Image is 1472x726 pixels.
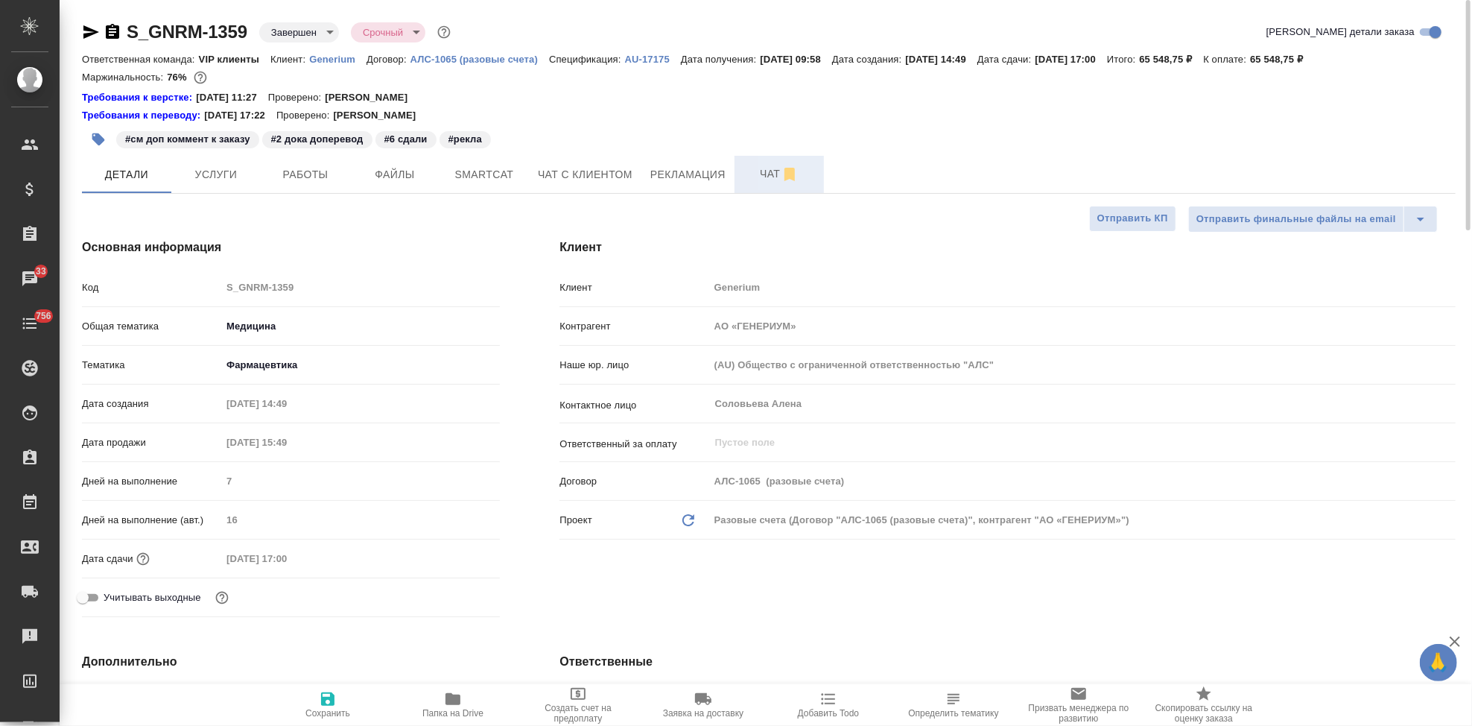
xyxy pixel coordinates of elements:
button: Призвать менеджера по развитию [1016,684,1141,726]
a: 33 [4,260,56,297]
input: Пустое поле [221,432,352,453]
span: Отправить финальные файлы на email [1196,211,1396,228]
span: Файлы [359,165,431,184]
div: Завершен [351,22,425,42]
span: см доп коммент к заказу [115,132,261,145]
span: Детали [91,165,162,184]
span: Скопировать ссылку на оценку заказа [1150,703,1257,724]
button: Выбери, если сб и вс нужно считать рабочими днями для выполнения заказа. [212,588,232,607]
p: [DATE] 17:22 [204,108,276,123]
input: Пустое поле [709,354,1456,376]
span: 33 [27,264,55,279]
h4: Дополнительно [82,653,500,671]
span: Рекламация [650,165,726,184]
span: 756 [27,309,60,323]
p: 65 548,75 ₽ [1250,54,1314,65]
button: Скопировать ссылку для ЯМессенджера [82,23,100,41]
p: Спецификация: [549,54,624,65]
p: #2 дока доперевод [271,132,364,147]
div: Нажми, чтобы открыть папку с инструкцией [82,90,196,105]
input: Пустое поле [709,470,1456,492]
p: Ответственная команда: [82,54,199,65]
button: Скопировать ссылку на оценку заказа [1141,684,1266,726]
p: VIP клиенты [199,54,270,65]
span: Заявка на доставку [663,708,743,719]
h4: Клиент [559,239,1456,256]
p: Проверено: [268,90,326,105]
input: Пустое поле [221,548,352,569]
button: Скопировать ссылку [104,23,121,41]
button: Завершен [267,26,321,39]
span: Smartcat [448,165,520,184]
button: Создать счет на предоплату [515,684,641,726]
span: Учитывать выходные [104,590,201,605]
p: #рекла [448,132,482,147]
button: Добавить тэг [82,123,115,156]
p: Маржинальность: [82,72,167,83]
input: Пустое поле [221,509,500,531]
a: S_GNRM-1359 [127,22,247,42]
button: Если добавить услуги и заполнить их объемом, то дата рассчитается автоматически [133,549,153,569]
svg: Отписаться [781,165,799,183]
a: AU-17175 [625,52,681,65]
input: Пустое поле [221,470,500,492]
button: Папка на Drive [390,684,515,726]
p: Наше юр. лицо [559,358,708,373]
p: #6 сдали [384,132,428,147]
span: рекла [438,132,492,145]
p: Проект [559,513,592,528]
a: Требования к переводу: [82,108,204,123]
p: 65 548,75 ₽ [1139,54,1203,65]
button: Заявка на доставку [641,684,766,726]
button: Срочный [358,26,407,39]
input: Пустое поле [709,315,1456,337]
p: К оплате: [1203,54,1250,65]
a: 756 [4,305,56,342]
p: Договор: [367,54,410,65]
p: Проверено: [276,108,334,123]
p: Дата получения: [681,54,760,65]
div: Разовые счета (Договор "АЛС-1065 (разовые счета)", контрагент "АО «ГЕНЕРИУМ»") [709,508,1456,533]
p: Дата сдачи: [977,54,1035,65]
button: Добавить Todo [766,684,891,726]
a: Требования к верстке: [82,90,196,105]
span: Папка на Drive [422,708,483,719]
p: Дней на выполнение (авт.) [82,513,221,528]
p: Дата создания [82,397,221,411]
p: Клиент [559,280,708,295]
p: Generium [309,54,367,65]
button: Сохранить [265,684,390,726]
h4: Основная информация [82,239,500,256]
input: Пустое поле [221,393,352,414]
p: Клиент: [270,54,309,65]
p: [PERSON_NAME] [325,90,419,105]
p: Договор [559,474,708,489]
a: АЛС-1065 (разовые счета) [410,52,549,65]
p: Дата сдачи [82,552,133,566]
span: Чат [743,165,815,183]
input: Пустое поле [714,434,1421,452]
span: Призвать менеджера по развитию [1025,703,1132,724]
span: 🙏 [1426,647,1451,678]
p: Дней на выполнение [82,474,221,489]
span: Отправить КП [1097,210,1168,227]
span: Добавить Todo [798,708,859,719]
button: 13076.54 RUB; [191,68,210,87]
p: [DATE] 14:49 [905,54,977,65]
button: Определить тематику [891,684,1016,726]
p: [DATE] 17:00 [1035,54,1107,65]
span: Услуги [180,165,252,184]
h4: Ответственные [559,653,1456,671]
p: [PERSON_NAME] [333,108,427,123]
p: Тематика [82,358,221,373]
p: Контрагент [559,319,708,334]
div: Завершен [259,22,339,42]
p: Дата продажи [82,435,221,450]
p: AU-17175 [625,54,681,65]
p: Общая тематика [82,319,221,334]
div: split button [1188,206,1438,233]
p: [DATE] 09:58 [760,54,832,65]
p: 76% [167,72,190,83]
p: [DATE] 11:27 [196,90,268,105]
button: Отправить финальные файлы на email [1188,206,1404,233]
